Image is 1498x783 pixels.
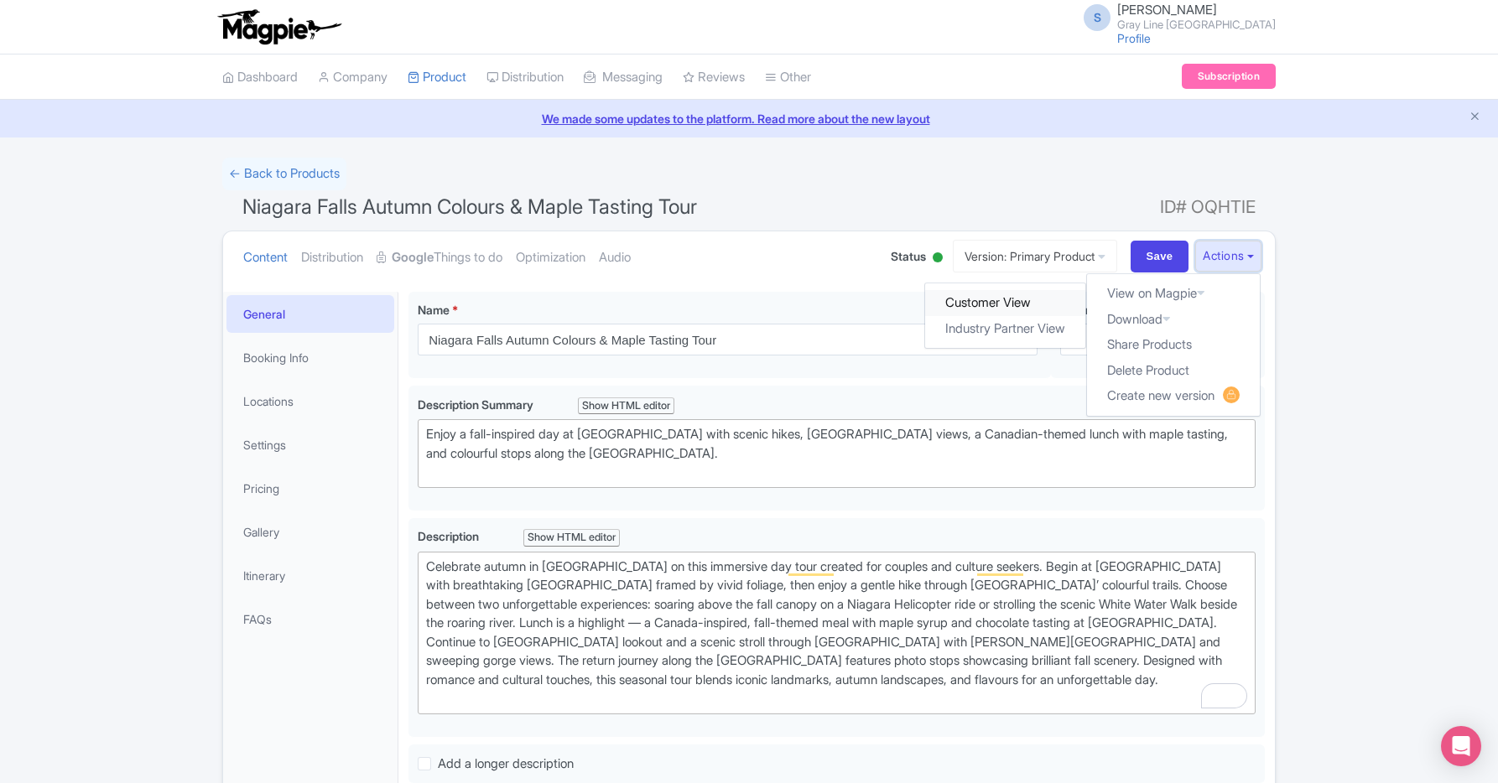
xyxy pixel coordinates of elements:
span: [PERSON_NAME] [1117,2,1217,18]
span: Status [891,247,926,265]
span: S [1084,4,1110,31]
span: Name [418,303,450,317]
a: Distribution [486,54,564,101]
a: Company [318,54,388,101]
a: Distribution [301,231,363,284]
a: Other [765,54,811,101]
div: Show HTML editor [523,529,620,547]
a: Product [408,54,466,101]
img: logo-ab69f6fb50320c5b225c76a69d11143b.png [214,8,344,45]
a: Pricing [226,469,394,507]
span: ID# OQHTIE [1160,190,1256,224]
a: Messaging [584,54,663,101]
a: Optimization [516,231,585,284]
a: View on Magpie [1087,281,1260,307]
span: Niagara Falls Autumn Colours & Maple Tasting Tour [242,194,697,219]
a: ← Back to Products [222,158,346,190]
span: Description Summary [418,397,536,412]
a: Booking Info [226,339,394,376]
a: Gallery [226,513,394,551]
a: Content [243,231,288,284]
a: Customer View [926,290,1086,316]
a: Locations [226,382,394,420]
div: Enjoy a fall-inspired day at [GEOGRAPHIC_DATA] with scenic hikes, [GEOGRAPHIC_DATA] views, a Cana... [426,425,1247,482]
a: GoogleThings to do [377,231,502,284]
button: Close announcement [1469,108,1481,127]
a: Settings [226,426,394,464]
div: Show HTML editor [578,397,674,415]
div: Open Intercom Messenger [1441,726,1481,766]
a: Reviews [683,54,745,101]
a: Audio [599,231,631,284]
a: We made some updates to the platform. Read more about the new layout [10,110,1488,127]
span: Add a longer description [438,755,574,771]
a: Version: Primary Product [953,240,1117,272]
a: Download [1087,307,1260,333]
div: Active [929,246,946,272]
a: Industry Partner View [926,316,1086,342]
a: Create new version [1087,383,1260,409]
a: S [PERSON_NAME] Gray Line [GEOGRAPHIC_DATA] [1074,3,1276,30]
a: Subscription [1182,64,1276,89]
strong: Google [392,248,434,267]
a: Itinerary [226,557,394,594]
a: Share Products [1087,332,1260,358]
trix-editor: To enrich screen reader interactions, please activate Accessibility in Grammarly extension settings [418,552,1256,714]
input: Save [1131,241,1189,272]
small: Gray Line [GEOGRAPHIC_DATA] [1117,19,1276,30]
div: Celebrate autumn in [GEOGRAPHIC_DATA] on this immersive day tour created for couples and culture ... [426,557,1247,708]
a: Delete Product [1087,358,1260,384]
a: Dashboard [222,54,298,101]
a: FAQs [226,600,394,638]
span: Description [418,529,481,543]
a: Profile [1117,31,1151,45]
button: Actions [1195,241,1261,272]
a: General [226,295,394,333]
